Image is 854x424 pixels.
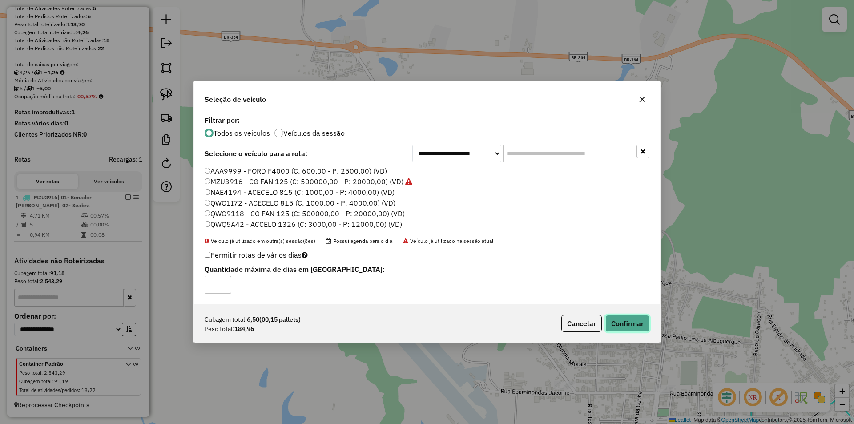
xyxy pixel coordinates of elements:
label: Veículos da sessão [283,129,345,137]
label: QWO9118 - CG FAN 125 (C: 500000,00 - P: 20000,00) (VD) [205,208,405,219]
label: AAA9999 - FORD F4000 (C: 600,00 - P: 2500,00) (VD) [205,166,387,176]
label: NAE4194 - ACECELO 815 (C: 1000,00 - P: 4000,00) (VD) [205,187,395,198]
i: Veículo já utilizado na sessão atual [405,178,412,185]
span: Seleção de veículo [205,94,266,105]
button: Confirmar [605,315,649,332]
label: MZU3916 - CG FAN 125 (C: 500000,00 - P: 20000,00) (VD) [205,176,412,187]
label: Quantidade máxima de dias em [GEOGRAPHIC_DATA]: [205,264,498,275]
label: Permitir rotas de vários dias [205,246,308,263]
span: Possui agenda para o dia [326,238,392,244]
button: Cancelar [561,315,602,332]
input: AAA9999 - FORD F4000 (C: 600,00 - P: 2500,00) (VD) [205,168,210,174]
input: Permitir rotas de vários dias [205,252,210,258]
label: Todos os veiculos [213,129,270,137]
label: Filtrar por: [205,115,649,125]
span: Veículo já utilizado na sessão atual [403,238,493,244]
strong: 6,50 [247,315,301,324]
label: QWQ5A42 - ACCELO 1326 (C: 3000,00 - P: 12000,00) (VD) [205,219,402,230]
span: Peso total: [205,324,234,334]
span: (00,15 pallets) [259,315,301,323]
input: QWO9118 - CG FAN 125 (C: 500000,00 - P: 20000,00) (VD) [205,210,210,216]
input: QWO1I72 - ACECELO 815 (C: 1000,00 - P: 4000,00) (VD) [205,200,210,206]
input: MZU3916 - CG FAN 125 (C: 500000,00 - P: 20000,00) (VD) [205,178,210,184]
input: NAE4194 - ACECELO 815 (C: 1000,00 - P: 4000,00) (VD) [205,189,210,195]
strong: Selecione o veículo para a rota: [205,149,307,158]
input: QWQ5A42 - ACCELO 1326 (C: 3000,00 - P: 12000,00) (VD) [205,221,210,227]
span: Cubagem total: [205,315,247,324]
label: QWO1I72 - ACECELO 815 (C: 1000,00 - P: 4000,00) (VD) [205,198,395,208]
strong: 184,96 [234,324,254,334]
i: Selecione pelo menos um veículo [302,251,308,258]
span: Veículo já utilizado em outra(s) sessão(ões) [205,238,315,244]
